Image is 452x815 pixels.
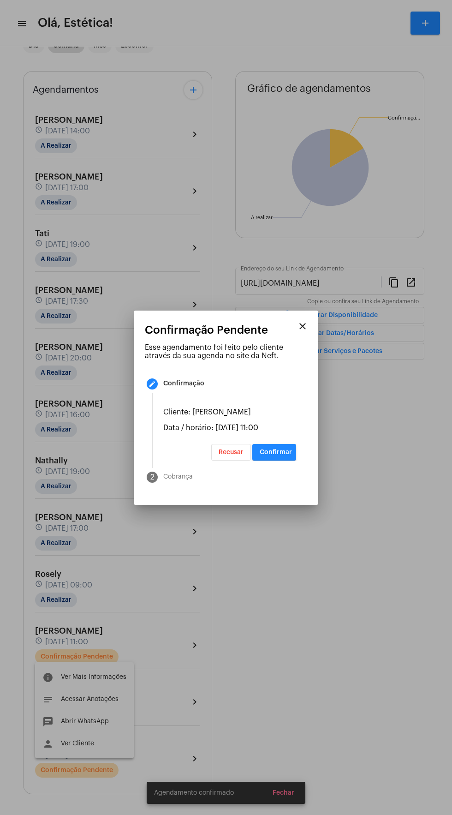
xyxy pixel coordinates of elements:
[260,449,292,455] span: Confirmar
[297,321,308,332] mat-icon: close
[163,424,296,432] p: Data / horário: [DATE] 11:00
[150,473,155,481] span: 2
[145,343,307,360] p: Esse agendamento foi feito pelo cliente através da sua agenda no site da Neft.
[163,473,193,480] div: Cobrança
[252,444,296,461] button: Confirmar
[219,449,244,455] span: Recusar
[163,380,204,387] div: Confirmação
[211,444,251,461] button: Recusar
[149,380,156,388] mat-icon: create
[145,324,268,336] span: Confirmação Pendente
[163,408,296,416] p: Cliente: [PERSON_NAME]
